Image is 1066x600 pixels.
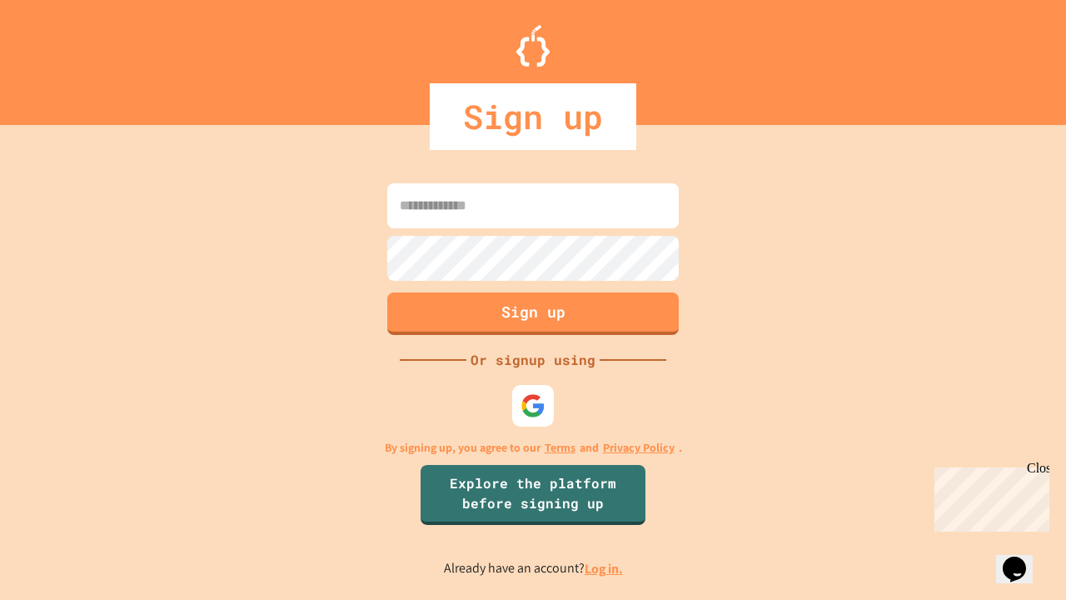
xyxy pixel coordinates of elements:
[387,292,679,335] button: Sign up
[516,25,550,67] img: Logo.svg
[545,439,575,457] a: Terms
[585,560,623,577] a: Log in.
[928,461,1049,532] iframe: chat widget
[996,533,1049,583] iframe: chat widget
[421,465,645,525] a: Explore the platform before signing up
[466,350,600,370] div: Or signup using
[430,83,636,150] div: Sign up
[444,558,623,579] p: Already have an account?
[7,7,115,106] div: Chat with us now!Close
[603,439,675,457] a: Privacy Policy
[385,439,682,457] p: By signing up, you agree to our and .
[521,393,545,418] img: google-icon.svg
